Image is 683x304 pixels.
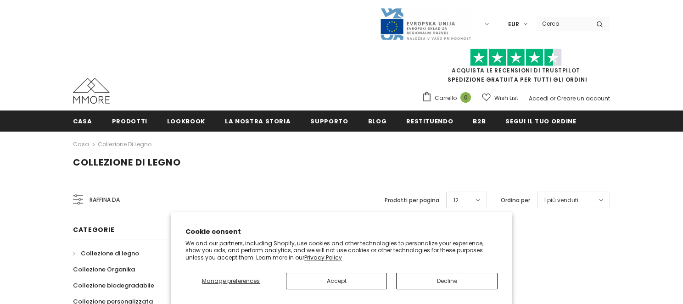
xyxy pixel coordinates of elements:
[453,196,459,205] span: 12
[73,277,154,293] a: Collezione biodegradabile
[508,20,519,29] span: EUR
[112,111,147,131] a: Prodotti
[73,245,139,261] a: Collezione di legno
[304,254,342,261] a: Privacy Policy
[501,196,530,205] label: Ordina per
[380,20,471,28] a: Javni Razpis
[380,7,471,41] img: Javni Razpis
[167,117,205,126] span: Lookbook
[482,90,518,106] a: Wish List
[112,117,147,126] span: Prodotti
[73,111,92,131] a: Casa
[385,196,439,205] label: Prodotti per pagina
[368,117,387,126] span: Blog
[185,240,498,261] p: We and our partners, including Shopify, use cookies and other technologies to personalize your ex...
[505,111,576,131] a: Segui il tuo ordine
[537,17,589,30] input: Search Site
[494,94,518,103] span: Wish List
[557,94,610,102] a: Creare un account
[185,227,498,237] h2: Cookie consent
[90,195,120,205] span: Raffina da
[73,78,110,104] img: Casi MMORE
[286,273,387,289] button: Accept
[98,140,151,148] a: Collezione di legno
[422,53,610,83] span: SPEDIZIONE GRATUITA PER TUTTI GLI ORDINI
[225,111,291,131] a: La nostra storia
[452,66,580,74] a: Acquista le recensioni di TrustPilot
[73,117,92,126] span: Casa
[185,273,277,289] button: Manage preferences
[310,117,348,126] span: supporto
[422,91,476,105] a: Carrello 0
[470,49,562,66] img: Fidati di Pilot Stars
[81,249,139,258] span: Collezione di legno
[202,277,260,285] span: Manage preferences
[225,117,291,126] span: La nostra storia
[406,117,453,126] span: Restituendo
[529,94,549,102] a: Accedi
[368,111,387,131] a: Blog
[435,94,457,103] span: Carrello
[460,92,471,103] span: 0
[505,117,576,126] span: Segui il tuo ordine
[406,111,453,131] a: Restituendo
[73,261,135,277] a: Collezione Organika
[473,111,486,131] a: B2B
[73,281,154,290] span: Collezione biodegradabile
[310,111,348,131] a: supporto
[544,196,578,205] span: I più venduti
[167,111,205,131] a: Lookbook
[73,156,181,169] span: Collezione di legno
[73,265,135,274] span: Collezione Organika
[473,117,486,126] span: B2B
[73,225,114,234] span: Categorie
[550,94,555,102] span: or
[396,273,498,289] button: Decline
[73,139,89,150] a: Casa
